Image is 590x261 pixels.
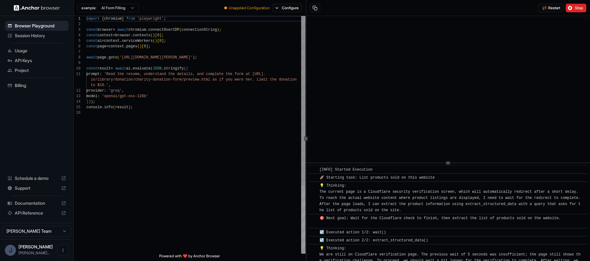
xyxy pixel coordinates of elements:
span: : [104,89,106,93]
span: = [113,28,115,32]
div: 14 [74,99,81,105]
span: ; [164,17,166,21]
span: ) [153,33,155,38]
span: const [86,66,97,71]
span: ; [131,105,133,109]
span: 💡 Thinking: The current page is a Cloudflare security verification screen, which will automatical... [320,184,583,212]
span: page [97,55,106,60]
div: Support [5,183,69,193]
span: { [186,66,188,71]
span: const [86,33,97,38]
span: io/library/donation/charity-donation-form/preview. [91,77,201,82]
span: await [86,55,97,60]
span: Usage [15,48,66,54]
img: Anchor Logo [14,5,60,11]
span: ● [224,6,227,10]
span: = [111,66,113,71]
span: const [86,39,97,43]
span: Billing [15,82,66,89]
span: 🎯 Next goal: Wait for the Cloudflare check to finish, then extract the list of products sold on t... [320,216,561,227]
span: import [86,17,100,21]
div: J [5,245,16,256]
div: 7 [74,49,81,55]
span: ) [140,44,142,49]
span: chromium [104,17,122,21]
span: from [126,17,135,21]
span: prompt [86,72,100,76]
div: Billing [5,81,69,90]
span: ( [137,44,140,49]
div: 2 [74,22,81,27]
span: ] [159,33,162,38]
span: contexts [133,33,151,38]
div: 11 [74,71,81,77]
span: . [146,28,148,32]
span: 'groq' [108,89,122,93]
div: Project [5,65,69,75]
div: 8 [74,55,81,60]
span: info [104,105,113,109]
span: [ [157,39,159,43]
div: 5 [74,38,81,44]
span: . [131,66,133,71]
span: JSON [153,66,162,71]
span: browser [115,33,131,38]
span: connectOverCDP [148,28,179,32]
span: ( [151,33,153,38]
span: Support [15,185,59,191]
div: 6 [74,44,81,49]
button: Restart [538,4,563,12]
span: ​ [312,175,315,181]
span: ( [179,28,182,32]
span: ( [113,105,115,109]
span: context [104,39,120,43]
div: 9 [74,60,81,66]
span: browser [97,28,113,32]
span: stringify [164,66,184,71]
div: 3 [74,27,81,33]
span: Project [15,67,66,73]
span: const [86,44,97,49]
div: Usage [5,46,69,56]
span: [ [142,44,144,49]
span: { [102,17,104,21]
div: 13 [74,93,81,99]
span: to $10.' [91,83,108,87]
button: Copy session ID [310,4,320,12]
span: context [108,44,124,49]
span: ; [195,55,197,60]
span: = [102,39,104,43]
div: Documentation [5,198,69,208]
span: ) [88,100,91,104]
span: . [102,105,104,109]
span: evaluate [133,66,151,71]
span: goto [108,55,117,60]
span: result [97,66,111,71]
span: . [162,66,164,71]
button: Open menu [57,245,69,256]
span: . [106,55,108,60]
span: lete the form at [URL]. [215,72,266,76]
span: model [86,94,97,98]
span: ( [151,66,153,71]
span: ​ [312,167,315,173]
span: API Keys [15,57,66,64]
span: provider [86,89,104,93]
span: Documentation [15,200,59,206]
span: await [117,28,128,32]
span: example: [81,6,96,10]
span: Jonathan Shemer [18,244,53,249]
span: = [113,33,115,38]
span: pages [126,44,137,49]
span: ) [91,100,93,104]
span: ] [162,39,164,43]
span: html as if you were her. Limit the donation [201,77,297,82]
div: API Keys [5,56,69,65]
span: connectionString [182,28,217,32]
span: ) [193,55,195,60]
span: context [97,33,113,38]
span: 'Read the resume, understand the details, and comp [104,72,215,76]
div: Browser Playground [5,21,69,31]
div: 15 [74,105,81,110]
span: page [97,44,106,49]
